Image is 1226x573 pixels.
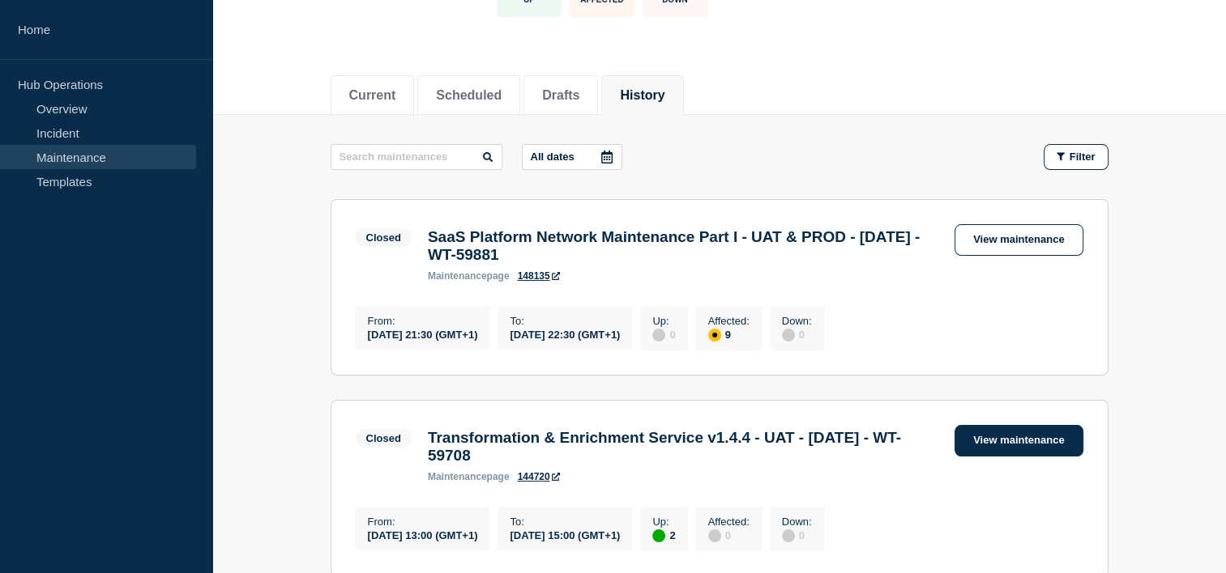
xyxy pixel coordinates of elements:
h3: SaaS Platform Network Maintenance Part I - UAT & PROD - [DATE] - WT-59881 [428,228,938,264]
p: To : [510,516,620,528]
a: 148135 [518,270,560,282]
p: Up : [652,516,675,528]
p: page [428,270,510,282]
p: Up : [652,315,675,327]
span: Filter [1070,151,1096,163]
p: Down : [782,315,812,327]
p: Affected : [708,516,750,528]
p: From : [368,516,478,528]
div: disabled [782,329,795,342]
p: From : [368,315,478,327]
div: 9 [708,327,750,342]
div: disabled [782,529,795,542]
div: 0 [652,327,675,342]
a: View maintenance [955,224,1083,256]
button: History [620,88,664,103]
div: 0 [708,528,750,542]
div: 0 [782,528,812,542]
p: Affected : [708,315,750,327]
div: [DATE] 22:30 (GMT+1) [510,327,620,341]
div: Closed [366,432,401,444]
div: disabled [652,329,665,342]
a: View maintenance [955,425,1083,456]
p: All dates [531,151,575,163]
button: Filter [1044,144,1109,170]
a: 144720 [518,471,560,482]
div: 0 [782,327,812,342]
button: Current [349,88,396,103]
div: up [652,529,665,542]
button: All dates [522,144,622,170]
span: maintenance [428,471,487,482]
div: disabled [708,529,721,542]
button: Scheduled [436,88,502,103]
div: [DATE] 13:00 (GMT+1) [368,528,478,541]
div: affected [708,329,721,342]
p: Down : [782,516,812,528]
div: [DATE] 15:00 (GMT+1) [510,528,620,541]
input: Search maintenances [331,144,502,170]
p: page [428,471,510,482]
span: maintenance [428,270,487,282]
p: To : [510,315,620,327]
div: [DATE] 21:30 (GMT+1) [368,327,478,341]
h3: Transformation & Enrichment Service v1.4.4 - UAT - [DATE] - WT-59708 [428,429,938,465]
div: Closed [366,231,401,244]
div: 2 [652,528,675,542]
button: Drafts [542,88,579,103]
